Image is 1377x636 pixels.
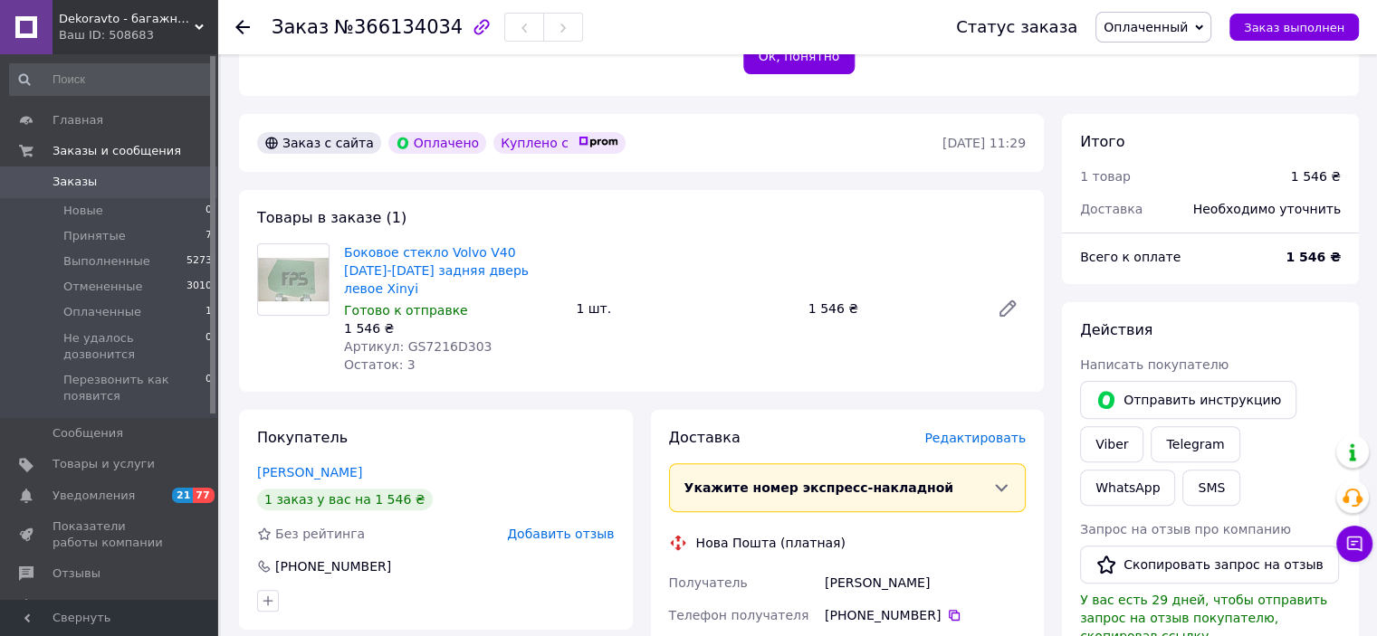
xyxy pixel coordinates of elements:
span: Принятые [63,228,126,244]
span: 1 товар [1080,169,1131,184]
span: Заказы и сообщения [53,143,181,159]
span: Остаток: 3 [344,357,416,372]
input: Поиск [9,63,214,96]
span: Оплаченные [63,304,141,320]
b: 1 546 ₴ [1286,250,1341,264]
span: 3010 [186,279,212,295]
button: Чат с покупателем [1336,526,1372,562]
span: 0 [206,330,212,363]
a: Telegram [1151,426,1239,462]
div: Ваш ID: 508683 [59,27,217,43]
span: Заказ выполнен [1244,21,1344,34]
span: Заказ [272,16,329,38]
div: 1 546 ₴ [1291,167,1341,185]
span: Запрос на отзыв про компанию [1080,522,1291,536]
div: 1 шт. [569,296,800,321]
a: Viber [1080,426,1143,462]
a: WhatsApp [1080,470,1175,506]
button: SMS [1182,470,1240,506]
button: Отправить инструкцию [1080,381,1296,419]
span: 0 [206,203,212,219]
span: Не удалось дозвонится [63,330,206,363]
div: Вернуться назад [235,18,250,36]
img: prom [579,137,618,147]
span: Редактировать [924,431,1026,445]
span: Добавить отзыв [507,527,614,541]
div: [PHONE_NUMBER] [273,557,393,575]
span: 21 [172,488,193,503]
button: Скопировать запрос на отзыв [1080,546,1339,584]
div: Оплачено [388,132,486,154]
span: Товары и услуги [53,456,155,472]
span: 7 [206,228,212,244]
a: Редактировать [990,290,1026,327]
span: Действия [1080,321,1152,338]
span: Телефон получателя [669,608,809,622]
span: Укажите номер экспресс-накладной [684,480,954,495]
div: [PHONE_NUMBER] [825,606,1026,624]
span: №366134034 [334,16,463,38]
div: Заказ с сайта [257,132,381,154]
span: 77 [193,488,214,503]
span: Уведомления [53,488,135,504]
div: Куплено с [493,132,626,154]
div: Нова Пошта (платная) [692,534,850,552]
span: Доставка [1080,202,1143,216]
span: Готово к отправке [344,303,468,318]
time: [DATE] 11:29 [942,136,1026,150]
div: Необходимо уточнить [1182,189,1352,229]
span: Сообщения [53,425,123,441]
div: 1 546 ₴ [344,319,561,337]
a: [PERSON_NAME] [257,465,362,479]
span: Товары в заказе (1) [257,209,406,226]
div: 1 заказ у вас на 1 546 ₴ [257,489,433,510]
span: Артикул: GS7216D303 [344,339,492,354]
span: Итого [1080,133,1124,150]
span: Заказы [53,174,97,190]
span: Отмененные [63,279,142,295]
a: Боковое стекло Volvo V40 [DATE]-[DATE] задняя дверь левое Xinyi [344,245,529,296]
span: Показатели работы компании [53,518,167,551]
button: Заказ выполнен [1229,14,1359,41]
span: 0 [206,372,212,404]
span: Без рейтинга [275,527,365,541]
span: Получатель [669,575,748,590]
span: Написать покупателю [1080,357,1229,372]
span: 5273 [186,253,212,270]
div: Статус заказа [956,18,1077,36]
span: Выполненные [63,253,150,270]
div: 1 546 ₴ [801,296,982,321]
span: Покупатель [257,429,348,446]
button: Ок, понятно [743,38,856,74]
span: Оплаченный [1104,20,1188,34]
span: Перезвонить как появится [63,372,206,404]
img: Боковое стекло Volvo V40 1996-2003 задняя дверь левое Xinyi [258,252,329,308]
span: Dekoravto - багажные системы, автотюнинг и аксессуары [59,11,195,27]
span: Главная [53,112,103,128]
span: Всего к оплате [1080,250,1181,264]
span: Новые [63,203,103,219]
span: Покупатели [53,596,127,612]
span: Доставка [669,429,741,446]
span: Отзывы [53,565,100,582]
div: [PERSON_NAME] [821,566,1029,599]
span: 1 [206,304,212,320]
